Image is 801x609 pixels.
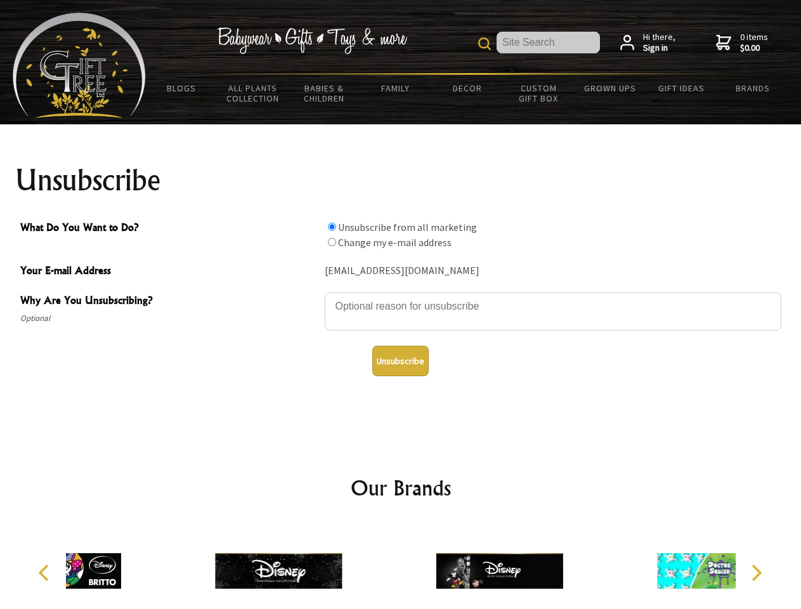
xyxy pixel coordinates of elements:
textarea: Why Are You Unsubscribing? [325,292,781,331]
a: All Plants Collection [218,75,289,112]
img: Babywear - Gifts - Toys & more [217,27,407,54]
a: Custom Gift Box [503,75,575,112]
a: 0 items$0.00 [716,32,768,54]
a: Babies & Children [289,75,360,112]
h1: Unsubscribe [15,165,786,195]
img: product search [478,37,491,50]
strong: Sign in [643,43,675,54]
strong: $0.00 [740,43,768,54]
span: Hi there, [643,32,675,54]
a: Grown Ups [574,75,646,101]
h2: Our Brands [25,473,776,503]
span: Optional [20,311,318,326]
a: Brands [717,75,789,101]
span: 0 items [740,31,768,54]
span: What Do You Want to Do? [20,219,318,238]
a: Family [360,75,432,101]
input: What Do You Want to Do? [328,223,336,231]
img: Babyware - Gifts - Toys and more... [13,13,146,118]
a: Gift Ideas [646,75,717,101]
a: Decor [431,75,503,101]
a: Hi there,Sign in [620,32,675,54]
input: What Do You Want to Do? [328,238,336,246]
label: Change my e-mail address [338,236,452,249]
button: Unsubscribe [372,346,429,376]
button: Next [742,559,770,587]
input: Site Search [497,32,600,53]
span: Why Are You Unsubscribing? [20,292,318,311]
div: [EMAIL_ADDRESS][DOMAIN_NAME] [325,261,781,281]
label: Unsubscribe from all marketing [338,221,477,233]
a: BLOGS [146,75,218,101]
button: Previous [32,559,60,587]
span: Your E-mail Address [20,263,318,281]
